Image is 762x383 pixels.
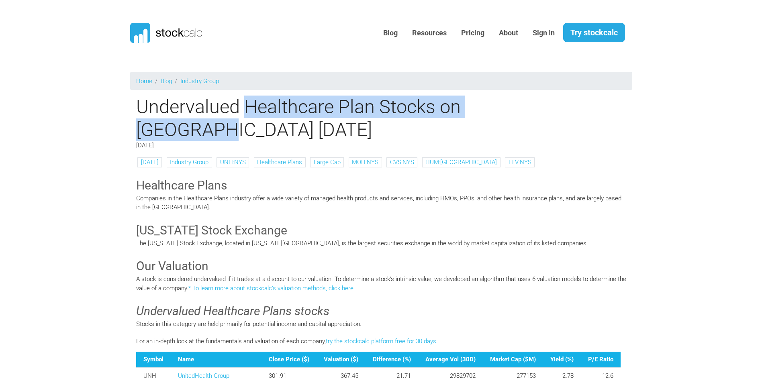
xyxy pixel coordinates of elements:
[136,194,626,212] p: Companies in the Healthcare Plans industry offer a wide variety of managed health products and se...
[366,352,418,368] th: Difference (%)
[130,96,632,141] h1: Undervalued Healthcare Plan Stocks on [GEOGRAPHIC_DATA] [DATE]
[220,159,246,166] a: UNH:NYS
[377,23,404,43] a: Blog
[136,258,626,275] h3: Our Valuation
[136,275,626,293] p: A stock is considered undervalued if it trades at a discount to our valuation. To determine a sto...
[141,159,159,166] a: [DATE]
[180,77,219,85] a: Industry Group
[178,372,229,379] a: UnitedHealth Group
[527,23,561,43] a: Sign In
[261,352,317,368] th: Close Price ($)
[161,77,172,85] a: Blog
[563,23,625,42] a: Try stockcalc
[136,352,171,368] th: Symbol
[455,23,490,43] a: Pricing
[314,159,341,166] a: Large Cap
[352,159,378,166] a: MOH:NYS
[317,352,366,368] th: Valuation ($)
[136,77,152,85] a: Home
[483,352,543,368] th: Market Cap ($M)
[326,338,436,345] a: try the stockcalc platform free for 30 days
[418,352,483,368] th: Average Vol (30D)
[406,23,453,43] a: Resources
[509,159,531,166] a: ELV:NYS
[581,352,621,368] th: P/E Ratio
[136,142,154,149] span: [DATE]
[136,303,626,320] h3: Undervalued Healthcare Plans stocks
[130,72,632,90] nav: breadcrumb
[493,23,524,43] a: About
[543,352,581,368] th: Yield (%)
[257,159,302,166] a: Healthcare Plans
[390,159,414,166] a: CVS:NYS
[425,159,497,166] a: HUM:[GEOGRAPHIC_DATA]
[136,320,626,329] p: Stocks in this category are held primarily for potential income and capital appreciation.
[171,352,261,368] th: Name
[136,222,626,239] h3: [US_STATE] Stock Exchange
[192,285,355,292] a: To learn more about stockcalc’s valuation methods, click here.
[170,159,208,166] a: Industry Group
[136,337,626,346] p: For an in-depth look at the fundamentals and valuation of each company, .
[136,239,626,248] p: The [US_STATE] Stock Exchange, located in [US_STATE][GEOGRAPHIC_DATA], is the largest securities ...
[136,177,626,194] h3: Healthcare Plans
